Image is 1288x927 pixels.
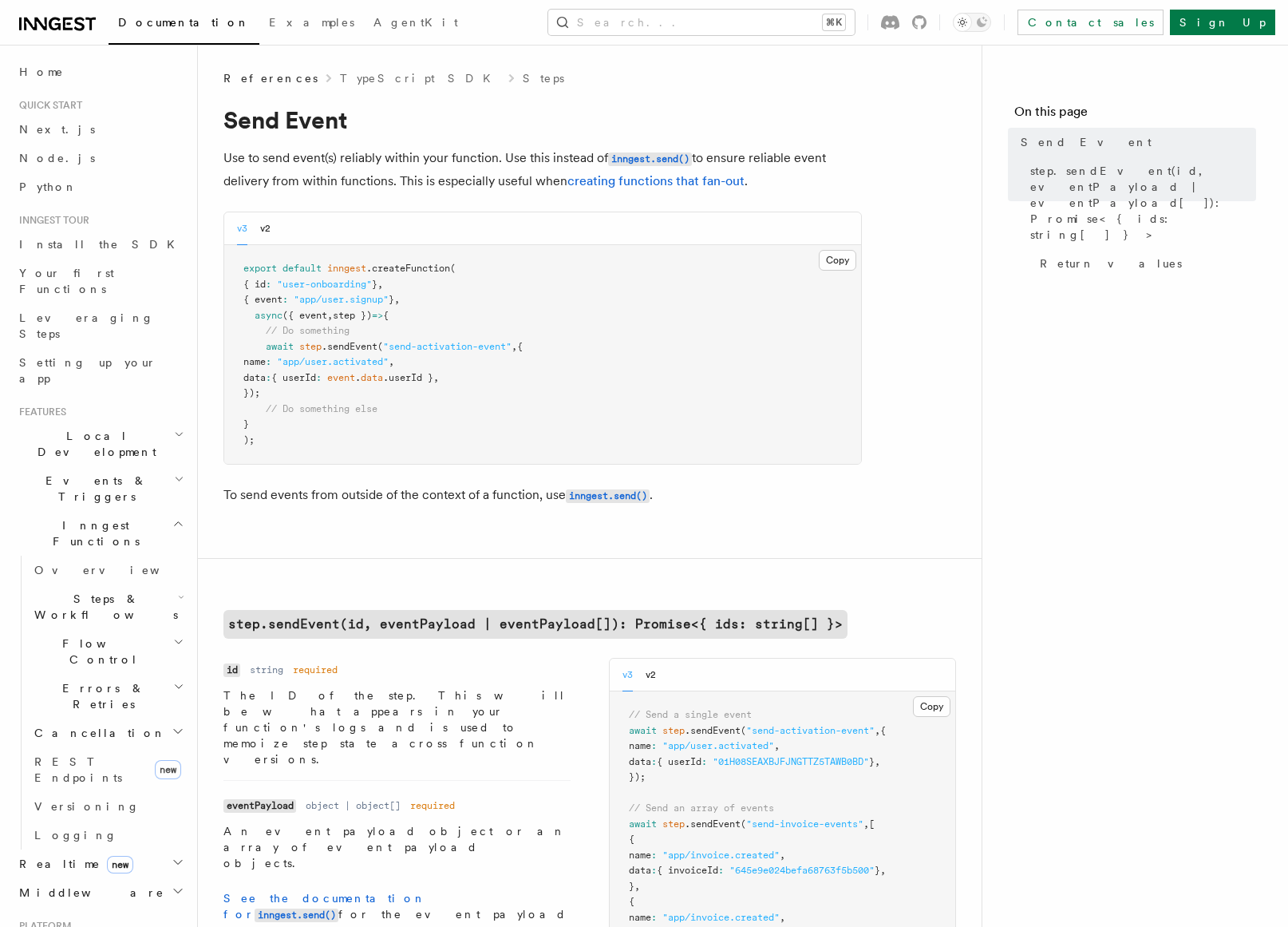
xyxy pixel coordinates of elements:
dd: required [293,664,338,676]
span: , [377,279,383,290]
button: Inngest Functions [13,511,188,556]
span: , [880,865,886,876]
a: creating functions that fan-out [567,173,745,188]
span: REST Endpoints [34,755,122,784]
span: Logging [34,829,117,842]
a: Logging [28,821,188,850]
a: Node.js [13,144,188,172]
span: Leveraging Steps [19,311,154,340]
button: Copy [819,250,856,271]
span: "user-onboarding" [277,279,372,290]
a: step.sendEvent(id, eventPayload | eventPayload[]): Promise<{ ids: string[] }> [1024,156,1256,249]
span: "send-invoice-events" [746,818,863,830]
span: , [512,341,517,352]
span: step.sendEvent(id, eventPayload | eventPayload[]): Promise<{ ids: string[] }> [1030,163,1256,243]
span: .sendEvent [685,818,741,830]
span: event [327,372,355,383]
span: { event [243,294,282,305]
span: Steps & Workflows [28,591,178,623]
span: Quick start [13,99,82,112]
span: Send Event [1021,134,1152,150]
span: // Do something else [266,403,377,414]
span: Middleware [13,885,164,901]
span: export [243,263,277,274]
span: } [869,756,875,767]
span: await [629,818,657,830]
span: Realtime [13,856,133,872]
span: References [223,70,318,86]
span: { [517,341,523,352]
span: inngest [327,263,366,274]
span: Cancellation [28,725,166,741]
span: await [266,341,294,352]
span: : [651,912,657,923]
span: "01H08SEAXBJFJNGTTZ5TAWB0BD" [713,756,869,767]
span: // Do something [266,325,350,336]
kbd: ⌘K [823,14,845,30]
span: ( [450,263,456,274]
span: .sendEvent [685,725,741,736]
span: Node.js [19,152,95,164]
span: ); [243,434,255,446]
button: Realtimenew [13,850,188,878]
span: Install the SDK [19,238,184,251]
span: name [629,850,651,861]
h4: On this page [1014,102,1256,128]
span: , [863,818,869,830]
span: Inngest tour [13,214,89,227]
a: Home [13,57,188,86]
span: : [282,294,288,305]
span: name [629,740,651,751]
code: eventPayload [223,799,296,813]
a: step.sendEvent(id, eventPayload | eventPayload[]): Promise<{ ids: string[] }> [223,610,847,639]
a: TypeScript SDK [340,70,500,86]
span: } [372,279,377,290]
span: { invoiceId [657,865,718,876]
span: : [651,756,657,767]
span: , [774,740,780,751]
button: Search...⌘K [548,10,855,35]
a: Send Event [1014,128,1256,156]
a: Return values [1033,249,1256,278]
span: Flow Control [28,636,173,668]
span: "645e9e024befa68763f5b500" [729,865,875,876]
a: Overview [28,556,188,584]
span: } [875,865,880,876]
span: Errors & Retries [28,680,173,712]
span: ( [741,818,746,830]
span: data [361,372,383,383]
a: Documentation [109,5,259,45]
span: : [266,279,271,290]
span: ( [741,725,746,736]
button: Toggle dark mode [953,13,991,32]
span: .userId } [383,372,433,383]
p: Use to send event(s) reliably within your function. Use this instead of to ensure reliable event ... [223,147,862,192]
button: Middleware [13,878,188,907]
a: Next.js [13,115,188,144]
a: Steps [523,70,564,86]
button: Copy [913,696,950,717]
a: Leveraging Steps [13,303,188,348]
span: Examples [269,16,354,29]
span: data [243,372,266,383]
span: } [629,881,634,892]
button: v3 [622,659,633,691]
a: inngest.send() [608,150,692,165]
span: { userId [271,372,316,383]
span: { [880,725,886,736]
span: name [243,356,266,367]
span: Home [19,64,64,80]
a: Python [13,172,188,201]
span: "send-activation-event" [746,725,875,736]
dd: object | object[] [306,799,401,812]
span: : [316,372,322,383]
span: async [255,310,282,321]
div: Inngest Functions [13,556,188,850]
span: Overview [34,564,199,576]
span: Events & Triggers [13,473,174,505]
span: } [243,418,249,430]
span: ( [377,341,383,352]
button: Flow Control [28,629,188,674]
span: data [629,756,651,767]
span: , [433,372,439,383]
